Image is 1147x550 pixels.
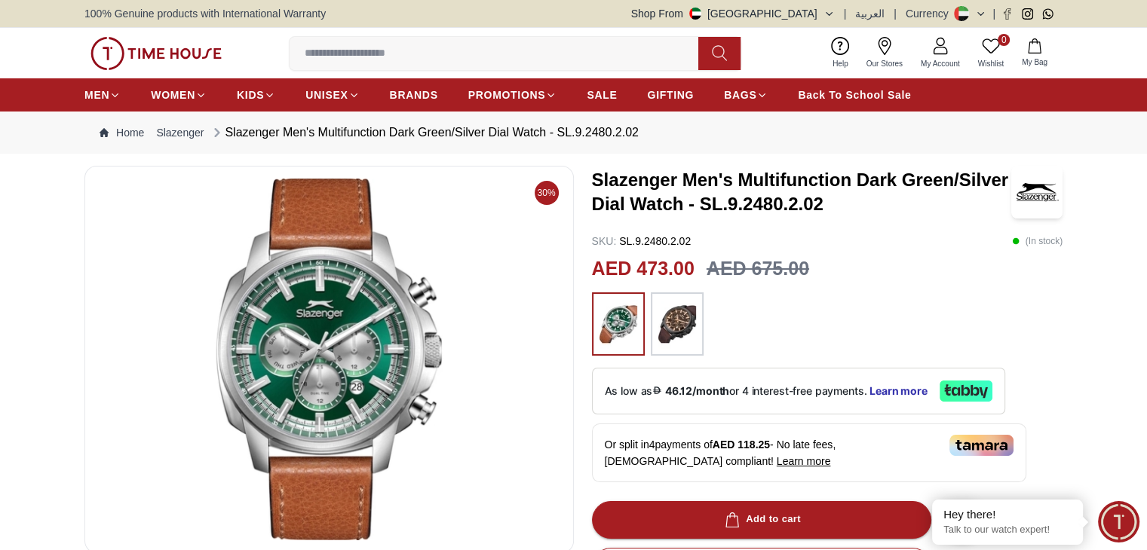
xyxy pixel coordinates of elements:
div: Currency [906,6,955,21]
span: | [992,6,995,21]
a: GIFTING [647,81,694,108]
span: SKU : [592,235,617,247]
p: ( In stock ) [1012,234,1063,249]
div: Slazenger Men's Multifunction Dark Green/Silver Dial Watch - SL.9.2480.2.02 [210,124,639,142]
a: Facebook [1001,8,1013,20]
span: PROMOTIONS [468,87,546,102]
span: UNISEX [305,87,348,102]
span: WOMEN [151,87,195,102]
span: Our Stores [860,58,909,69]
a: Whatsapp [1042,8,1053,20]
span: Wishlist [972,58,1010,69]
span: KIDS [237,87,264,102]
div: Hey there! [943,507,1072,522]
img: ... [658,300,696,348]
span: 0 [998,34,1010,46]
span: BAGS [724,87,756,102]
button: العربية [855,6,885,21]
a: MEN [84,81,121,108]
span: GIFTING [647,87,694,102]
span: 30% [535,181,559,205]
span: BRANDS [390,87,438,102]
p: SL.9.2480.2.02 [592,234,692,249]
img: Slazenger Men's Multifunction Dark Green/Silver Dial Watch - SL.9.2480.2.02 [1011,166,1063,218]
span: MEN [84,87,109,102]
a: UNISEX [305,81,359,108]
div: Add to cart [722,511,801,528]
span: Back To School Sale [798,87,911,102]
a: SALE [587,81,617,108]
a: 0Wishlist [969,34,1013,72]
div: Or split in 4 payments of - No late fees, [DEMOGRAPHIC_DATA] compliant! [592,423,1026,482]
img: Slazenger Men's Multifunction Dark Green/Silver Dial Watch - SL.9.2480.2.02 [97,179,561,540]
a: KIDS [237,81,275,108]
img: Tamara [949,435,1014,456]
a: Help [823,34,857,72]
span: Help [827,58,854,69]
span: | [844,6,847,21]
img: United Arab Emirates [689,8,701,20]
button: Shop From[GEOGRAPHIC_DATA] [631,6,835,21]
button: Add to cart [592,501,931,539]
span: 100% Genuine products with International Warranty [84,6,326,21]
nav: Breadcrumb [84,112,1063,154]
span: My Bag [1016,57,1053,68]
span: AED 118.25 [713,438,770,451]
a: Back To School Sale [798,81,911,108]
a: BAGS [724,81,768,108]
span: My Account [915,58,966,69]
img: ... [90,37,222,70]
h3: Slazenger Men's Multifunction Dark Green/Silver Dial Watch - SL.9.2480.2.02 [592,168,1011,216]
p: Talk to our watch expert! [943,524,1072,536]
a: Instagram [1022,8,1033,20]
span: | [894,6,897,21]
a: PROMOTIONS [468,81,557,108]
h2: AED 473.00 [592,255,695,283]
h3: AED 675.00 [707,255,809,283]
span: SALE [587,87,617,102]
a: Slazenger [156,125,204,140]
div: Chat Widget [1098,501,1139,542]
img: ... [600,300,637,348]
button: My Bag [1013,35,1057,71]
a: WOMEN [151,81,207,108]
a: BRANDS [390,81,438,108]
a: Home [100,125,144,140]
span: Learn more [777,455,831,467]
a: Our Stores [857,34,912,72]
